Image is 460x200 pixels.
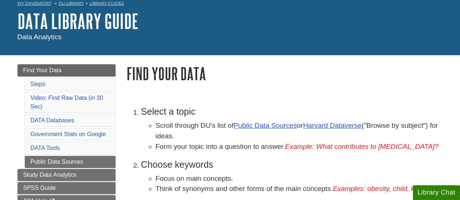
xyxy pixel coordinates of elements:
a: Public Data Sources [25,156,116,168]
span: Data Analytics [17,33,62,41]
li: Focus on main concepts. [156,174,443,184]
a: My Davenport [17,0,51,7]
button: Library Chat [413,185,460,200]
h3: Choose keywords [141,159,443,170]
span: Find Your Data [23,67,62,73]
li: Form your topic into a question to answer. [156,142,443,152]
span: Study Data Analytics [23,172,77,178]
li: Scroll through DU's list of or ("Browse by subject") for ideas. [156,121,443,142]
a: Library Guides [89,1,124,6]
a: Government Stats on Google [31,131,106,137]
h3: Select a topic [141,106,443,117]
a: DU Library [59,1,84,6]
li: Think of synonyms and other forms of the main concepts. [156,184,443,194]
a: DATA Tools [31,145,60,151]
a: Steps [31,81,45,87]
span: SPSS Guide [23,185,56,191]
a: Study Data Analytics [17,169,116,181]
em: Example: What contributes to [MEDICAL_DATA]? [285,143,439,150]
a: Harvard Dataverse [303,122,361,129]
a: Video: Find Raw Data (in 30 Sec) [31,95,103,110]
a: DATA Databases [31,117,74,123]
a: SPSS Guide [17,182,116,194]
a: Find Your Data [17,64,116,77]
em: Examples: obesity, child, kids [333,185,423,192]
h1: Find Your Data [127,64,443,83]
a: Public Data Sources [233,122,297,129]
a: DATA Library Guide [17,10,139,32]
